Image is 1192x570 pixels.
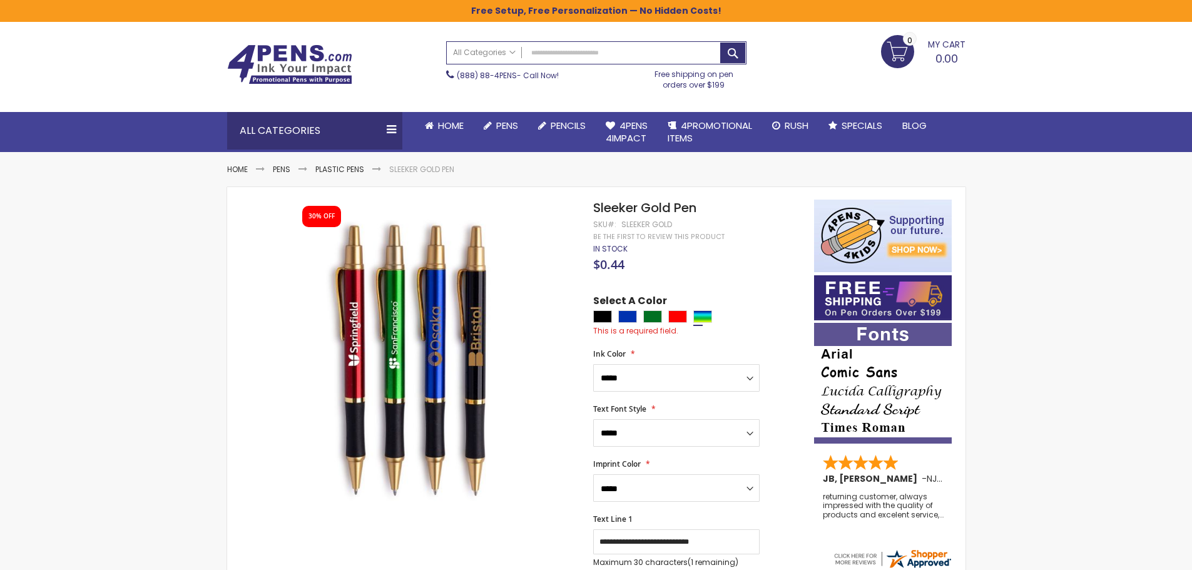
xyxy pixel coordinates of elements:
[658,112,762,153] a: 4PROMOTIONALITEMS
[593,557,760,567] p: Maximum 30 characters
[227,112,402,150] div: All Categories
[1089,536,1192,570] iframe: Google Customer Reviews
[922,472,1031,485] span: - ,
[593,243,628,254] span: In stock
[892,112,937,140] a: Blog
[593,244,628,254] div: Availability
[474,112,528,140] a: Pens
[814,275,952,320] img: Free shipping on orders over $199
[693,310,712,323] div: Assorted
[668,310,687,323] div: Red
[593,219,616,230] strong: SKU
[606,119,648,145] span: 4Pens 4impact
[832,547,952,570] img: 4pens.com widget logo
[453,48,516,58] span: All Categories
[308,212,335,221] div: 30% OFF
[823,472,922,485] span: JB, [PERSON_NAME]
[315,164,364,175] a: Plastic Pens
[593,404,646,414] span: Text Font Style
[593,310,612,323] div: Black
[762,112,818,140] a: Rush
[818,112,892,140] a: Specials
[457,70,559,81] span: - Call Now!
[593,514,633,524] span: Text Line 1
[593,232,725,242] a: Be the first to review this product
[668,119,752,145] span: 4PROMOTIONAL ITEMS
[528,112,596,140] a: Pencils
[814,200,952,272] img: 4pens 4 kids
[935,51,958,66] span: 0.00
[252,198,577,523] img: Sleeker Gold Pen
[593,294,667,311] span: Select A Color
[881,35,965,66] a: 0.00 0
[618,310,637,323] div: Blue
[842,119,882,132] span: Specials
[593,326,801,336] div: This is a required field.
[227,44,352,84] img: 4Pens Custom Pens and Promotional Products
[621,220,672,230] div: Sleeker Gold
[593,349,626,359] span: Ink Color
[641,64,746,89] div: Free shipping on pen orders over $199
[227,164,248,175] a: Home
[415,112,474,140] a: Home
[593,199,696,216] span: Sleeker Gold Pen
[643,310,662,323] div: Green
[814,323,952,444] img: font-personalization-examples
[389,165,454,175] li: Sleeker Gold Pen
[593,256,624,273] span: $0.44
[596,112,658,153] a: 4Pens4impact
[551,119,586,132] span: Pencils
[438,119,464,132] span: Home
[785,119,808,132] span: Rush
[688,557,738,567] span: (1 remaining)
[593,459,641,469] span: Imprint Color
[907,34,912,46] span: 0
[496,119,518,132] span: Pens
[273,164,290,175] a: Pens
[447,42,522,63] a: All Categories
[823,492,944,519] div: returning customer, always impressed with the quality of products and excelent service, will retu...
[457,70,517,81] a: (888) 88-4PENS
[927,472,942,485] span: NJ
[902,119,927,132] span: Blog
